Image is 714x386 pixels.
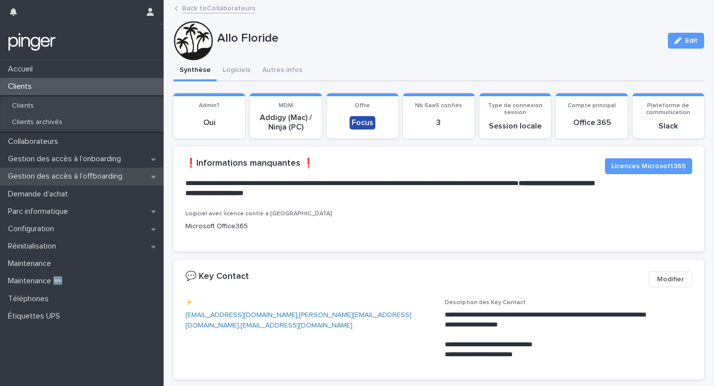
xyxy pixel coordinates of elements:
p: , , [185,310,433,331]
button: Licences Microsoft365 [605,158,692,174]
button: Modifier [649,271,692,287]
p: Maintenance [4,259,59,268]
p: Microsoft Office365 [185,221,347,232]
span: Edit [685,37,698,44]
span: Compte principal [568,103,616,109]
span: Nb SaaS confiés [415,103,462,109]
span: ⚡️ [185,300,193,306]
p: Addigy (Mac) / Ninja (PC) [256,113,315,132]
span: Modifier [657,274,684,284]
p: Oui [179,118,239,128]
p: Clients [4,82,40,91]
p: Accueil [4,64,41,74]
h2: 💬 Key Contact [185,271,249,282]
p: Gestion des accès à l’offboarding [4,172,130,181]
p: Clients archivés [4,118,70,127]
a: Back toCollaborateurs [182,2,255,13]
span: Admin? [199,103,220,109]
span: Plateforme de communication [646,103,690,116]
span: Logiciel avec licence confié à [GEOGRAPHIC_DATA] [185,211,332,217]
p: Étiquettes UPS [4,312,68,321]
p: Office 365 [562,118,621,128]
p: Demande d'achat [4,190,76,199]
button: Synthèse [174,61,217,81]
span: Type de connexion session [488,103,542,116]
span: MDM [279,103,293,109]
button: Edit [668,33,704,49]
p: Téléphones [4,294,57,304]
p: Collaborateurs [4,137,66,146]
div: Focus [350,116,375,129]
span: Licences Microsoft365 [611,161,686,171]
p: Allo Floride [217,31,660,46]
p: Parc informatique [4,207,76,216]
a: [EMAIL_ADDRESS][DOMAIN_NAME] [185,312,297,319]
p: 3 [409,118,469,128]
p: Gestion des accès à l’onboarding [4,154,129,164]
p: Configuration [4,224,62,234]
p: Slack [639,122,698,131]
button: Autres infos [256,61,308,81]
h2: ❗️Informations manquantes ❗️ [185,158,314,169]
p: Clients [4,102,42,110]
a: [EMAIL_ADDRESS][DOMAIN_NAME] [240,322,353,329]
button: Logiciels [217,61,256,81]
p: Session locale [485,122,545,131]
img: mTgBEunGTSyRkCgitkcU [8,32,56,52]
span: Offre [355,103,370,109]
span: Description des Key Contact [445,300,526,306]
p: Maintenance 🆕 [4,276,71,286]
p: Réinitialisation [4,242,64,251]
